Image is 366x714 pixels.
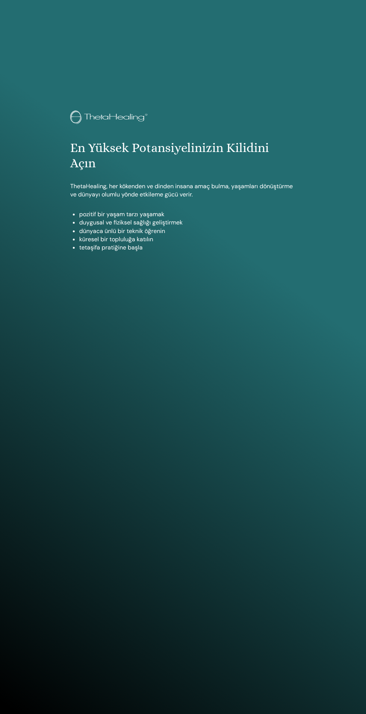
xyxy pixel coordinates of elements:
[79,218,295,227] li: duygusal ve fiziksel sağlığı geliştirmek
[79,210,295,218] li: pozitif bir yaşam tarzı yaşamak
[70,140,295,171] h1: En Yüksek Potansiyelinizin Kilidini Açın
[70,182,295,199] p: ThetaHealing, her kökenden ve dinden insana amaç bulma, yaşamları dönüştürme ve dünyayı olumlu yö...
[79,243,295,252] li: tetaşifa pratiğine başla
[79,227,295,235] li: dünyaca ünlü bir teknik öğrenin
[79,235,295,243] li: küresel bir topluluğa katılın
